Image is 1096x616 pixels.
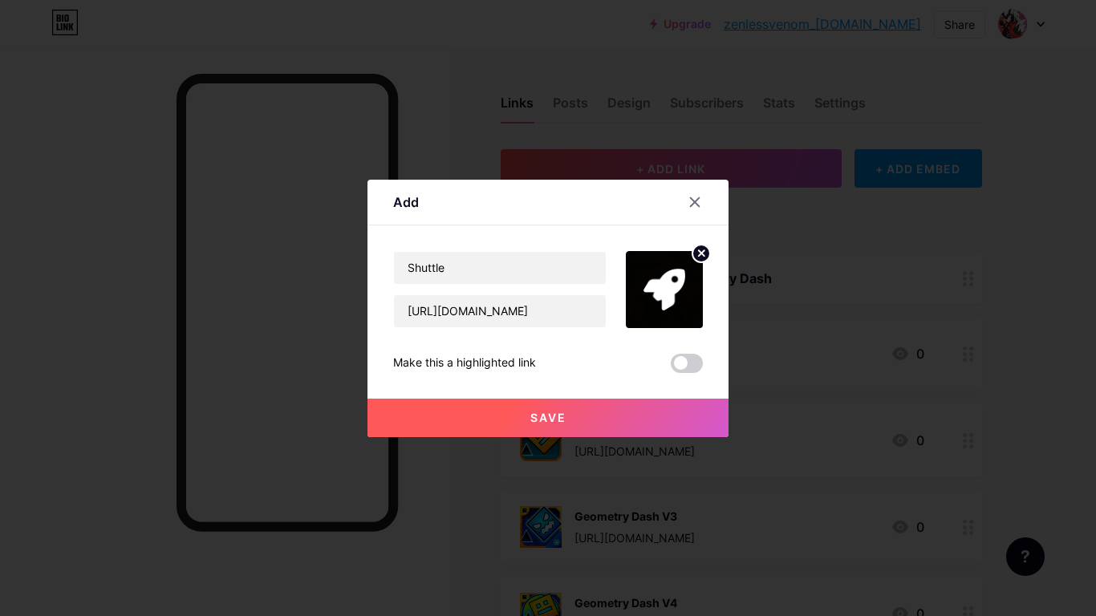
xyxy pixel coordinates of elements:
img: link_thumbnail [626,251,703,328]
div: Make this a highlighted link [393,354,536,373]
input: Title [394,252,606,284]
span: Save [530,411,566,424]
div: Add [393,192,419,212]
input: URL [394,295,606,327]
button: Save [367,399,729,437]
